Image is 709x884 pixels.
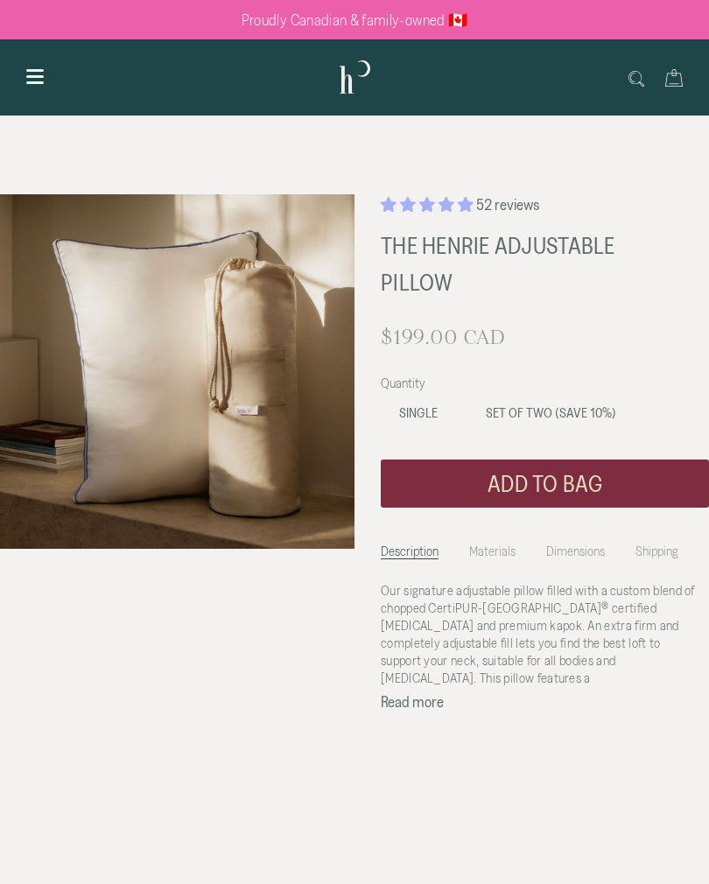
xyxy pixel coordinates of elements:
h1: The Henrie Adjustable Pillow [381,228,648,302]
button: Read more [381,694,444,710]
p: Proudly Canadian & family-owned 🇨🇦 [242,11,468,29]
button: Show menu [20,67,50,88]
button: Add to bag [381,460,709,508]
span: Single [399,405,438,420]
li: Dimensions [546,535,605,559]
span: 4.87 stars [381,196,476,213]
span: $199.00 CAD [381,326,505,347]
li: Shipping [635,535,678,559]
span: 52 reviews [476,196,539,213]
span: Set of Two (SAVE 10%) [486,405,616,420]
p: Our signature adjustable pillow filled with a custom blend of chopped CertiPUR-[GEOGRAPHIC_DATA] ... [381,582,696,687]
li: Description [381,535,439,559]
span: Quantity [381,375,431,390]
li: Materials [469,535,516,559]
